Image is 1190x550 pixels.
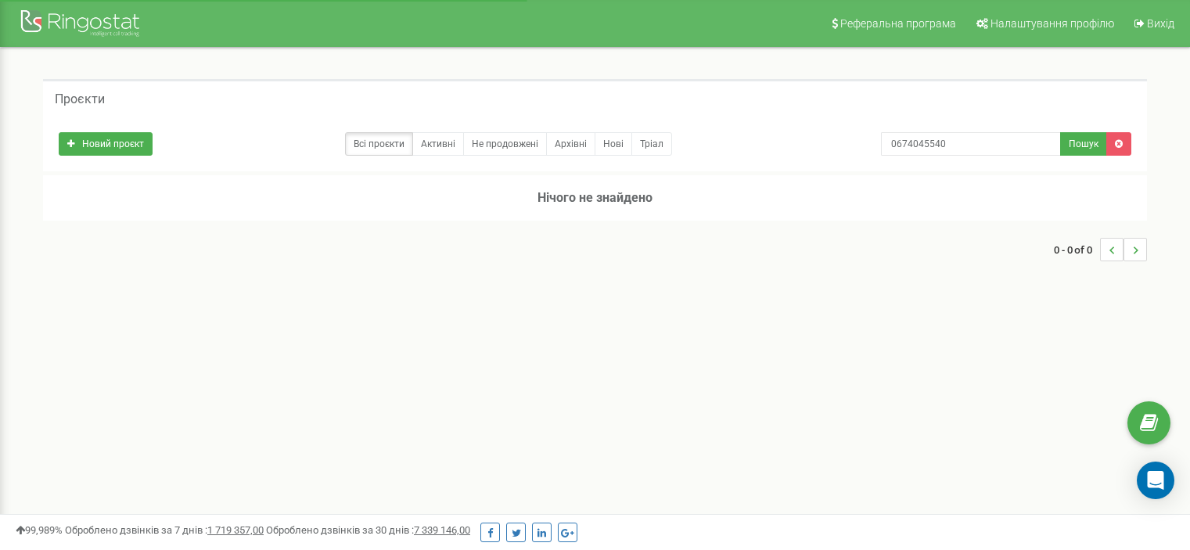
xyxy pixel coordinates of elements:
[43,175,1147,221] h3: Нічого не знайдено
[840,17,956,30] span: Реферальна програма
[345,132,413,156] a: Всі проєкти
[55,92,105,106] h5: Проєкти
[881,132,1061,156] input: Пошук
[1060,132,1107,156] button: Пошук
[207,524,264,536] u: 1 719 357,00
[266,524,470,536] span: Оброблено дзвінків за 30 днів :
[1137,462,1174,499] div: Open Intercom Messenger
[414,524,470,536] u: 7 339 146,00
[59,132,153,156] a: Новий проєкт
[546,132,595,156] a: Архівні
[65,524,264,536] span: Оброблено дзвінків за 7 днів :
[990,17,1114,30] span: Налаштування профілю
[463,132,547,156] a: Не продовжені
[412,132,464,156] a: Активні
[595,132,632,156] a: Нові
[16,524,63,536] span: 99,989%
[631,132,672,156] a: Тріал
[1054,238,1100,261] span: 0 - 0 of 0
[1054,222,1147,277] nav: ...
[1147,17,1174,30] span: Вихід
